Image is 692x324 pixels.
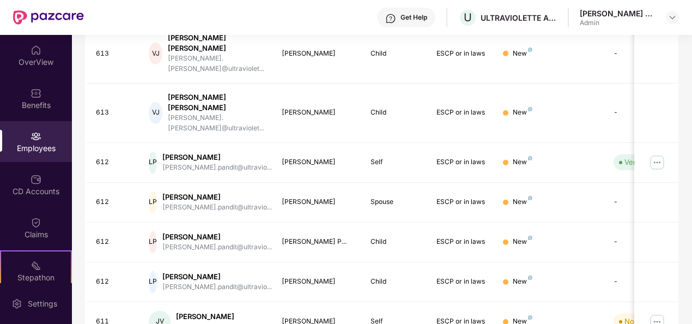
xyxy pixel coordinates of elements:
td: - [605,83,682,143]
div: New [513,277,532,287]
img: New Pazcare Logo [13,10,84,25]
div: ULTRAVIOLETTE AUTOMOTIVE PRIVATE LIMITED [481,13,557,23]
div: LP [149,231,157,253]
td: - [605,262,682,302]
div: [PERSON_NAME].pandit@ultravio... [162,242,272,253]
div: 612 [96,277,132,287]
div: [PERSON_NAME].[PERSON_NAME]@ultraviolet... [168,113,264,134]
div: [PERSON_NAME].[PERSON_NAME]@ultraviolet... [168,53,264,74]
div: ESCP or in laws [436,49,485,59]
div: 612 [96,197,132,207]
img: svg+xml;base64,PHN2ZyB4bWxucz0iaHR0cDovL3d3dy53My5vcmcvMjAwMC9zdmciIHdpZHRoPSIyMSIgaGVpZ2h0PSIyMC... [31,260,41,271]
img: manageButton [648,154,666,171]
div: Child [371,107,420,118]
div: Self [371,157,420,167]
td: - [605,183,682,223]
div: New [513,107,532,118]
img: svg+xml;base64,PHN2ZyBpZD0iQmVuZWZpdHMiIHhtbG5zPSJodHRwOi8vd3d3LnczLm9yZy8yMDAwL3N2ZyIgd2lkdGg9Ij... [31,88,41,99]
div: New [513,197,532,207]
div: Child [371,49,420,59]
div: New [513,49,532,59]
div: Child [371,277,420,287]
div: [PERSON_NAME] E A [580,8,656,19]
div: ESCP or in laws [436,157,485,167]
div: Settings [25,298,60,309]
img: svg+xml;base64,PHN2ZyBpZD0iQ2xhaW0iIHhtbG5zPSJodHRwOi8vd3d3LnczLm9yZy8yMDAwL3N2ZyIgd2lkdGg9IjIwIi... [31,217,41,228]
img: svg+xml;base64,PHN2ZyB4bWxucz0iaHR0cDovL3d3dy53My5vcmcvMjAwMC9zdmciIHdpZHRoPSI4IiBoZWlnaHQ9IjgiIH... [528,156,532,160]
div: Admin [580,19,656,27]
div: [PERSON_NAME] [176,311,248,322]
img: svg+xml;base64,PHN2ZyB4bWxucz0iaHR0cDovL3d3dy53My5vcmcvMjAwMC9zdmciIHdpZHRoPSI4IiBoZWlnaHQ9IjgiIH... [528,47,532,52]
div: ESCP or in laws [436,277,485,287]
img: svg+xml;base64,PHN2ZyBpZD0iU2V0dGluZy0yMHgyMCIgeG1sbnM9Imh0dHA6Ly93d3cudzMub3JnLzIwMDAvc3ZnIiB3aW... [11,298,22,309]
div: New [513,157,532,167]
div: [PERSON_NAME] [282,49,353,59]
div: 613 [96,49,132,59]
div: [PERSON_NAME] [162,152,272,163]
img: svg+xml;base64,PHN2ZyB4bWxucz0iaHR0cDovL3d3dy53My5vcmcvMjAwMC9zdmciIHdpZHRoPSI4IiBoZWlnaHQ9IjgiIH... [528,275,532,280]
img: svg+xml;base64,PHN2ZyBpZD0iSGVscC0zMngzMiIgeG1sbnM9Imh0dHA6Ly93d3cudzMub3JnLzIwMDAvc3ZnIiB3aWR0aD... [385,13,396,24]
div: ESCP or in laws [436,237,485,247]
div: [PERSON_NAME] [162,192,272,202]
span: U [464,11,472,24]
div: VJ [149,102,162,124]
div: LP [149,152,157,173]
div: [PERSON_NAME] [282,277,353,287]
div: [PERSON_NAME] P... [282,237,353,247]
img: svg+xml;base64,PHN2ZyBpZD0iRHJvcGRvd24tMzJ4MzIiIHhtbG5zPSJodHRwOi8vd3d3LnczLm9yZy8yMDAwL3N2ZyIgd2... [668,13,677,22]
div: Spouse [371,197,420,207]
div: [PERSON_NAME] [282,107,353,118]
img: svg+xml;base64,PHN2ZyB4bWxucz0iaHR0cDovL3d3dy53My5vcmcvMjAwMC9zdmciIHdpZHRoPSI4IiBoZWlnaHQ9IjgiIH... [528,315,532,320]
div: 612 [96,237,132,247]
div: [PERSON_NAME].pandit@ultravio... [162,282,272,292]
td: - [605,24,682,83]
div: [PERSON_NAME] [PERSON_NAME] [168,33,264,53]
img: svg+xml;base64,PHN2ZyBpZD0iSG9tZSIgeG1sbnM9Imh0dHA6Ly93d3cudzMub3JnLzIwMDAvc3ZnIiB3aWR0aD0iMjAiIG... [31,45,41,56]
div: [PERSON_NAME] [162,232,272,242]
img: svg+xml;base64,PHN2ZyB4bWxucz0iaHR0cDovL3d3dy53My5vcmcvMjAwMC9zdmciIHdpZHRoPSI4IiBoZWlnaHQ9IjgiIH... [528,236,532,240]
img: svg+xml;base64,PHN2ZyBpZD0iRW1wbG95ZWVzIiB4bWxucz0iaHR0cDovL3d3dy53My5vcmcvMjAwMC9zdmciIHdpZHRoPS... [31,131,41,142]
div: Verified [624,157,651,167]
td: - [605,223,682,262]
div: LP [149,191,157,213]
div: [PERSON_NAME] [282,197,353,207]
div: [PERSON_NAME] [PERSON_NAME] [168,92,264,113]
div: ESCP or in laws [436,107,485,118]
img: svg+xml;base64,PHN2ZyB4bWxucz0iaHR0cDovL3d3dy53My5vcmcvMjAwMC9zdmciIHdpZHRoPSI4IiBoZWlnaHQ9IjgiIH... [528,196,532,200]
img: svg+xml;base64,PHN2ZyB4bWxucz0iaHR0cDovL3d3dy53My5vcmcvMjAwMC9zdmciIHdpZHRoPSI4IiBoZWlnaHQ9IjgiIH... [528,107,532,111]
img: svg+xml;base64,PHN2ZyBpZD0iQ0RfQWNjb3VudHMiIGRhdGEtbmFtZT0iQ0QgQWNjb3VudHMiIHhtbG5zPSJodHRwOi8vd3... [31,174,41,185]
div: Child [371,237,420,247]
div: LP [149,271,157,293]
div: ESCP or in laws [436,197,485,207]
div: New [513,237,532,247]
div: 613 [96,107,132,118]
div: VJ [149,43,162,64]
div: [PERSON_NAME].pandit@ultravio... [162,202,272,213]
div: Stepathon [1,272,71,283]
div: 612 [96,157,132,167]
div: [PERSON_NAME].pandit@ultravio... [162,163,272,173]
div: [PERSON_NAME] [282,157,353,167]
div: [PERSON_NAME] [162,272,272,282]
div: Get Help [400,13,427,22]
